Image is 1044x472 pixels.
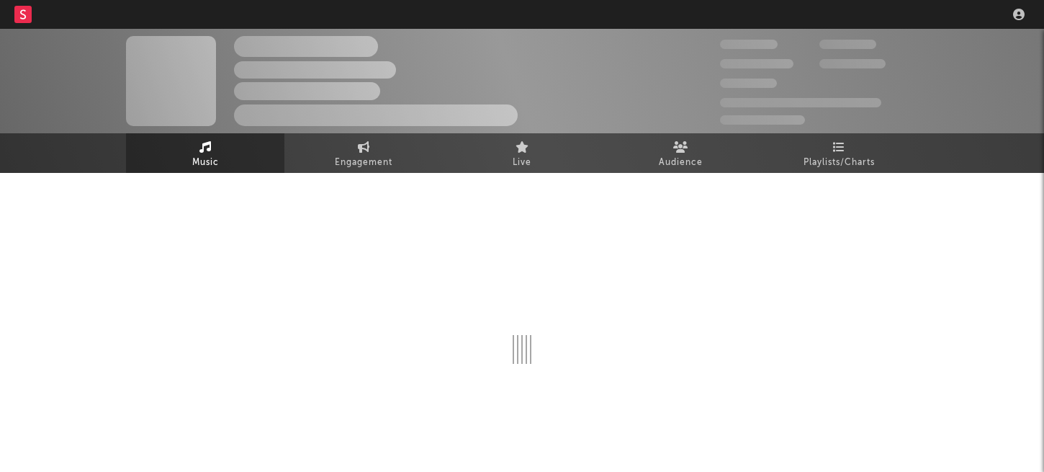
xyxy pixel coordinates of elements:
span: Playlists/Charts [804,154,875,172]
span: Music [192,154,219,172]
a: Playlists/Charts [760,133,918,173]
span: Live [513,154,531,172]
span: 100,000 [720,79,777,88]
span: 50,000,000 [720,59,793,68]
span: 1,000,000 [819,59,886,68]
span: Engagement [335,154,392,172]
a: Music [126,133,284,173]
a: Engagement [284,133,443,173]
span: 300,000 [720,40,778,49]
span: 50,000,000 Monthly Listeners [720,98,881,107]
span: Audience [659,154,703,172]
span: 100,000 [819,40,876,49]
a: Audience [601,133,760,173]
a: Live [443,133,601,173]
span: Jump Score: 85.0 [720,115,805,125]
